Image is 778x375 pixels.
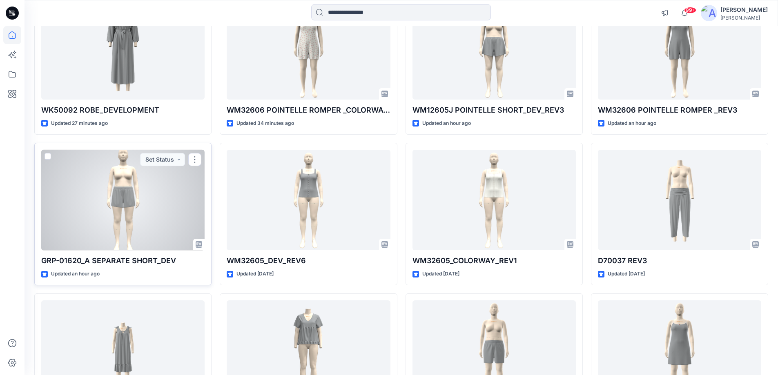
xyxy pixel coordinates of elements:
[412,150,576,251] a: WM32605_COLORWAY_REV1
[422,270,459,278] p: Updated [DATE]
[598,150,761,251] a: D70037 REV3
[236,270,274,278] p: Updated [DATE]
[41,255,205,266] p: GRP-01620_A SEPARATE SHORT_DEV
[51,119,108,128] p: Updated 27 minutes ago
[227,104,390,116] p: WM32606 POINTELLE ROMPER _COLORWAY_REV3
[236,119,294,128] p: Updated 34 minutes ago
[720,15,768,21] div: [PERSON_NAME]
[608,119,656,128] p: Updated an hour ago
[608,270,645,278] p: Updated [DATE]
[598,255,761,266] p: D70037 REV3
[227,150,390,251] a: WM32605_DEV_REV6
[412,104,576,116] p: WM12605J POINTELLE SHORT_DEV_REV3
[41,104,205,116] p: WK50092 ROBE_DEVELOPMENT
[412,255,576,266] p: WM32605_COLORWAY_REV1
[41,150,205,251] a: GRP-01620_A SEPARATE SHORT_DEV
[598,104,761,116] p: WM32606 POINTELLE ROMPER _REV3
[701,5,717,21] img: avatar
[51,270,100,278] p: Updated an hour ago
[684,7,696,13] span: 99+
[227,255,390,266] p: WM32605_DEV_REV6
[422,119,471,128] p: Updated an hour ago
[720,5,768,15] div: [PERSON_NAME]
